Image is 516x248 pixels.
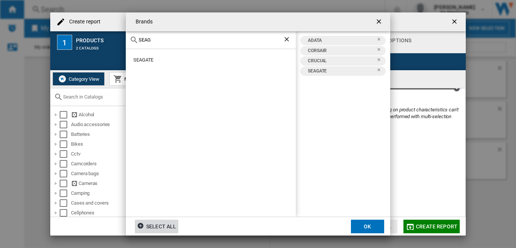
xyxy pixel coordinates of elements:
div: SEAGATE [133,57,296,63]
div: Select all [137,220,176,233]
ng-md-icon: Remove [377,57,386,66]
button: OK [351,220,384,233]
ng-md-icon: Remove [377,68,386,77]
button: getI18NText('BUTTONS.CLOSE_DIALOG') [372,14,387,29]
input: Search [139,37,283,43]
ng-md-icon: Remove [377,37,386,46]
div: CORSAIR [304,46,377,55]
div: CRUCIAL [304,56,377,66]
ng-md-icon: Clear search [283,35,292,45]
button: Select all [135,220,178,233]
div: ADATA [304,36,377,45]
ng-md-icon: getI18NText('BUTTONS.CLOSE_DIALOG') [375,18,384,27]
div: SEAGATE [304,66,377,76]
ng-md-icon: Remove [377,47,386,56]
h4: Brands [132,18,153,26]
